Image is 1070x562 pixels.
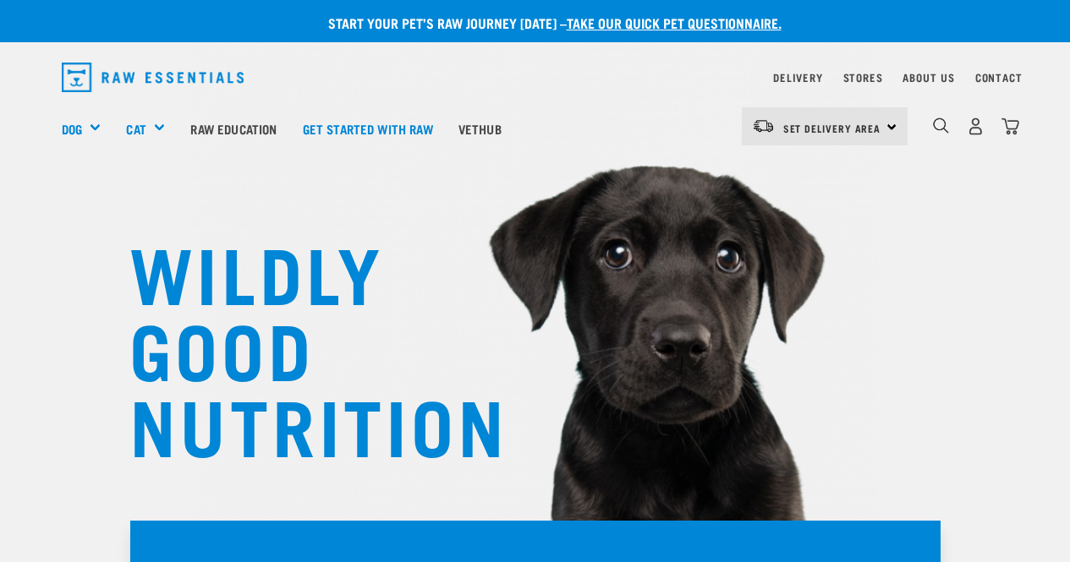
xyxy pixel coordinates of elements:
[843,74,883,80] a: Stores
[290,95,446,162] a: Get started with Raw
[933,117,949,134] img: home-icon-1@2x.png
[752,118,775,134] img: van-moving.png
[783,125,881,131] span: Set Delivery Area
[1001,117,1019,135] img: home-icon@2x.png
[446,95,514,162] a: Vethub
[129,232,468,461] h1: WILDLY GOOD NUTRITION
[773,74,822,80] a: Delivery
[178,95,289,162] a: Raw Education
[48,56,1023,99] nav: dropdown navigation
[967,117,985,135] img: user.png
[126,119,145,139] a: Cat
[975,74,1023,80] a: Contact
[567,19,782,26] a: take our quick pet questionnaire.
[62,119,82,139] a: Dog
[903,74,954,80] a: About Us
[62,63,244,92] img: Raw Essentials Logo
